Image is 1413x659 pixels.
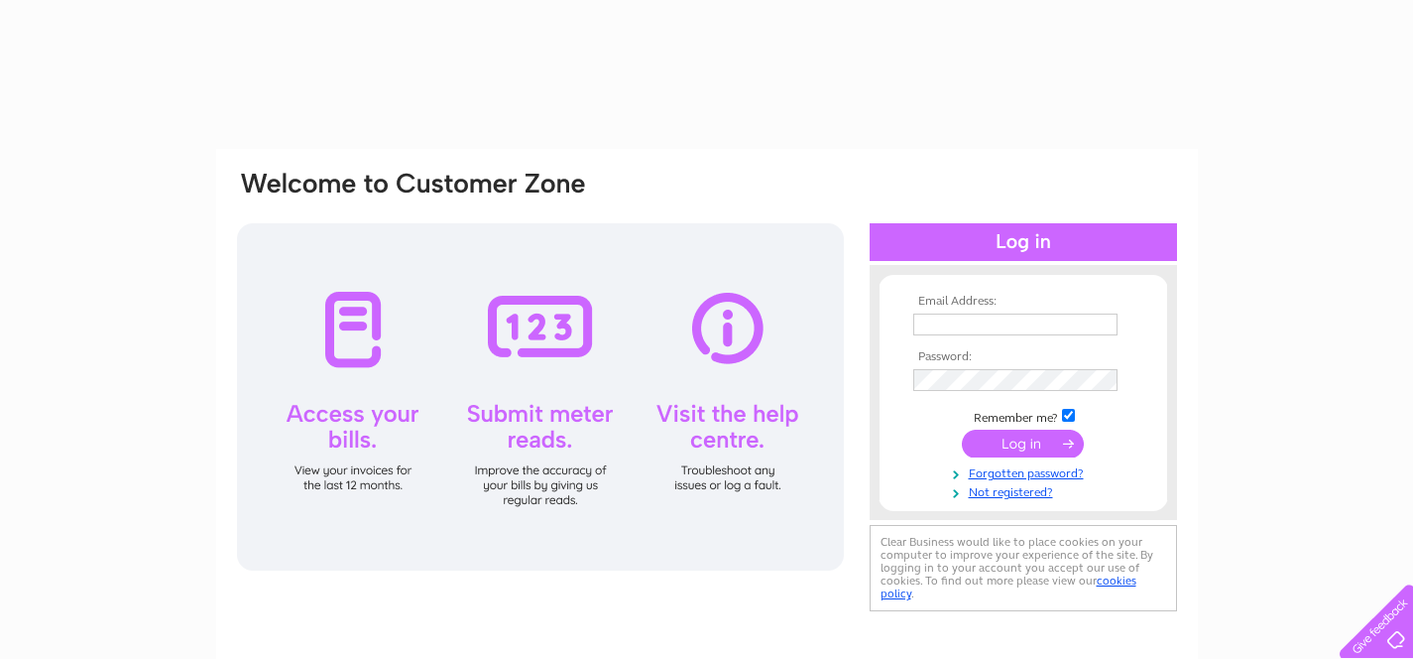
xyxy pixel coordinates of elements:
[870,525,1177,611] div: Clear Business would like to place cookies on your computer to improve your experience of the sit...
[913,481,1138,500] a: Not registered?
[962,430,1084,458] input: Submit
[881,574,1136,600] a: cookies policy
[913,462,1138,481] a: Forgotten password?
[908,350,1138,364] th: Password:
[908,295,1138,309] th: Email Address:
[908,406,1138,426] td: Remember me?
